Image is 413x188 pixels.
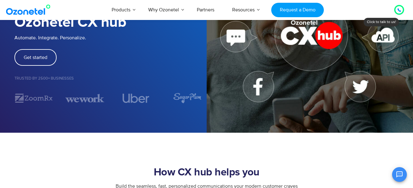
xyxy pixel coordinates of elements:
p: Automate. Integrate. Personalize. [14,34,207,41]
a: Get started [14,49,57,66]
span: Get started [24,55,47,60]
div: 3 / 7 [66,93,104,104]
div: 2 / 7 [14,93,53,104]
a: Request a Demo [271,3,324,17]
div: 5 / 7 [168,93,206,104]
button: Open chat [392,167,407,182]
div: 4 / 7 [117,94,155,103]
div: Image Carousel [14,93,207,104]
img: wework [66,93,104,104]
img: sugarplum [173,93,201,104]
img: zoomrx [14,93,53,104]
img: uber [123,94,149,103]
h2: How CX hub helps you [14,166,399,179]
h5: Trusted by 2500+ Businesses [14,76,207,80]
